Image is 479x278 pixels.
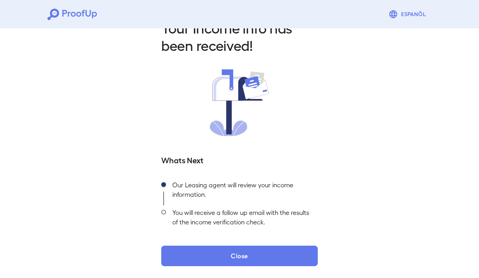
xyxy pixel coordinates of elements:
button: Close [161,246,318,266]
div: You will receive a follow up email with the results of the income verification check. [166,205,318,233]
h5: Whats Next [161,154,318,165]
img: received.svg [210,69,269,136]
h2: Your Income info has been received! [161,19,318,54]
button: Espanõl [385,6,432,22]
div: Our Leasing agent will review your income information. [166,178,318,205]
